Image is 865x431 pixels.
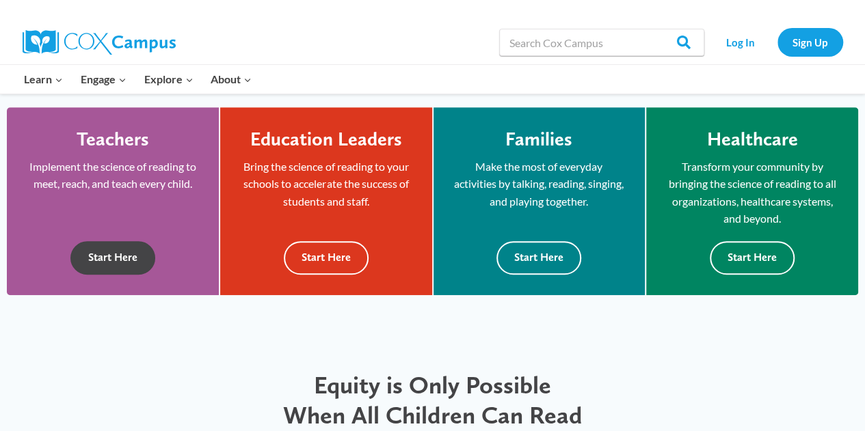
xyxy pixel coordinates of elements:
h4: Families [505,128,572,151]
h4: Teachers [77,128,149,151]
button: Start Here [710,241,795,275]
nav: Secondary Navigation [711,28,843,56]
img: Cox Campus [23,30,176,55]
p: Make the most of everyday activities by talking, reading, singing, and playing together. [454,158,624,210]
nav: Primary Navigation [16,65,261,94]
button: Child menu of Engage [72,65,135,94]
span: Equity is Only Possible When All Children Can Read [283,370,583,429]
p: Transform your community by bringing the science of reading to all organizations, healthcare syst... [667,158,838,227]
a: Education Leaders Bring the science of reading to your schools to accelerate the success of stude... [220,107,431,295]
button: Start Here [496,241,581,275]
a: Sign Up [777,28,843,56]
a: Teachers Implement the science of reading to meet, reach, and teach every child. Start Here [7,107,219,295]
a: Log In [711,28,771,56]
a: Families Make the most of everyday activities by talking, reading, singing, and playing together.... [434,107,645,295]
input: Search Cox Campus [499,29,704,56]
button: Child menu of About [202,65,261,94]
button: Start Here [70,241,155,275]
button: Child menu of Explore [135,65,202,94]
button: Start Here [284,241,369,275]
h4: Education Leaders [250,128,402,151]
p: Implement the science of reading to meet, reach, and teach every child. [27,158,198,193]
h4: Healthcare [706,128,797,151]
button: Child menu of Learn [16,65,72,94]
p: Bring the science of reading to your schools to accelerate the success of students and staff. [241,158,411,210]
a: Healthcare Transform your community by bringing the science of reading to all organizations, heal... [646,107,858,295]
